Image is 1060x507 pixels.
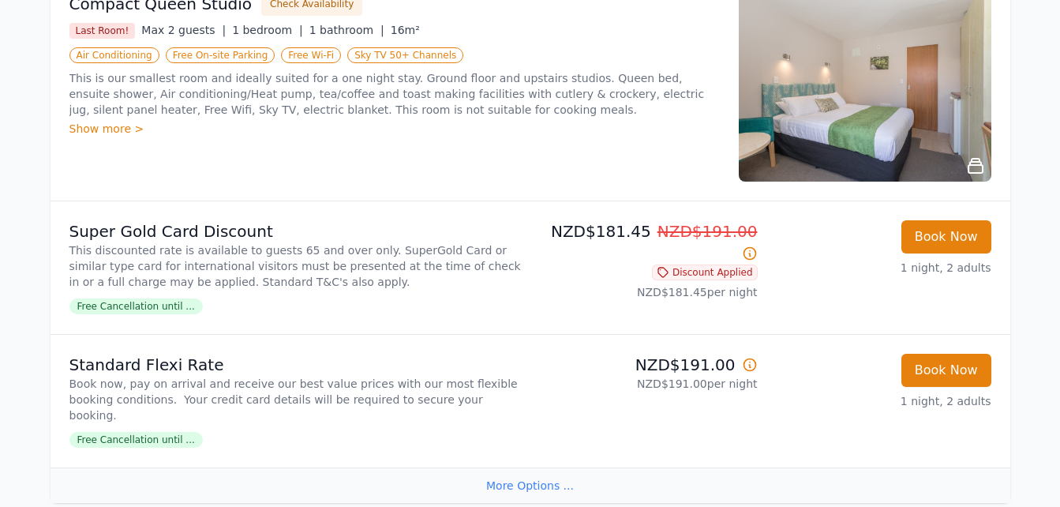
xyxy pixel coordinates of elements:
p: This discounted rate is available to guests 65 and over only. SuperGold Card or similar type card... [69,242,524,290]
span: 16m² [391,24,420,36]
span: NZD$191.00 [657,222,758,241]
span: Max 2 guests | [141,24,226,36]
span: Discount Applied [652,265,758,280]
span: Free Cancellation until ... [69,299,203,314]
span: Last Room! [69,23,136,39]
span: 1 bathroom | [309,24,384,36]
span: Free Cancellation until ... [69,432,203,448]
span: Free Wi-Fi [281,47,341,63]
p: 1 night, 2 adults [770,393,991,409]
span: Free On-site Parking [166,47,275,63]
span: 1 bedroom | [232,24,303,36]
p: Standard Flexi Rate [69,354,524,376]
button: Book Now [901,220,991,253]
p: 1 night, 2 adults [770,260,991,276]
div: More Options ... [51,468,1010,503]
p: NZD$181.45 per night [537,284,758,300]
p: This is our smallest room and ideally suited for a one night stay. Ground floor and upstairs stud... [69,70,720,118]
span: Sky TV 50+ Channels [347,47,463,63]
p: Super Gold Card Discount [69,220,524,242]
p: NZD$191.00 per night [537,376,758,392]
div: Show more > [69,121,720,137]
button: Book Now [901,354,991,387]
p: NZD$181.45 [537,220,758,265]
p: Book now, pay on arrival and receive our best value prices with our most flexible booking conditi... [69,376,524,423]
span: Air Conditioning [69,47,159,63]
p: NZD$191.00 [537,354,758,376]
